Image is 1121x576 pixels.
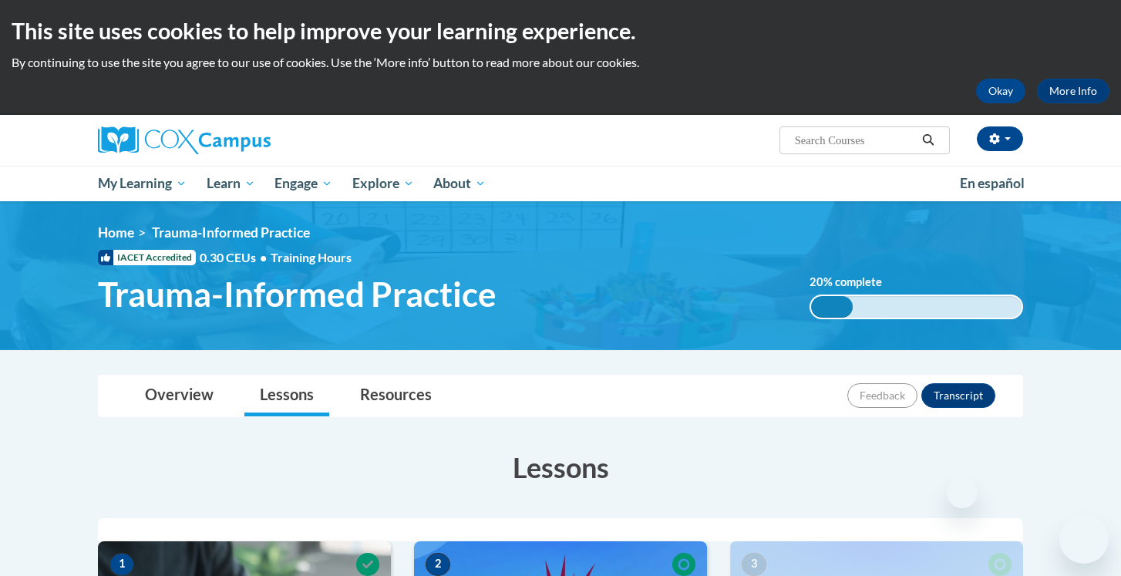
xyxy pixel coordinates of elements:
[98,174,187,193] span: My Learning
[921,383,995,408] button: Transcript
[98,274,497,315] span: Trauma-Informed Practice
[742,553,766,576] span: 3
[271,250,352,264] span: Training Hours
[88,166,197,201] a: My Learning
[977,126,1023,151] button: Account Settings
[98,224,134,241] a: Home
[424,166,497,201] a: About
[197,166,265,201] a: Learn
[244,376,329,416] a: Lessons
[947,477,978,508] iframe: Close message
[12,15,1109,46] h2: This site uses cookies to help improve your learning experience.
[98,126,271,154] img: Cox Campus
[1059,514,1109,564] iframe: Button to launch messaging window
[152,224,310,241] span: Trauma-Informed Practice
[342,166,424,201] a: Explore
[811,296,853,318] div: 20%
[426,553,450,576] span: 2
[75,166,1046,201] div: Main menu
[260,250,267,264] span: •
[976,79,1025,103] button: Okay
[274,174,332,193] span: Engage
[98,448,1023,487] h3: Lessons
[950,167,1035,200] a: En español
[433,174,486,193] span: About
[960,175,1025,191] span: En español
[207,174,255,193] span: Learn
[200,249,271,266] span: 0.30 CEUs
[98,126,391,154] a: Cox Campus
[109,553,134,576] span: 1
[810,275,823,288] span: 20
[917,131,940,150] button: Search
[793,131,917,150] input: Search Courses
[98,250,196,265] span: IACET Accredited
[345,376,447,416] a: Resources
[847,383,917,408] button: Feedback
[352,174,414,193] span: Explore
[130,376,229,416] a: Overview
[1037,79,1109,103] a: More Info
[264,166,342,201] a: Engage
[810,274,898,291] label: % complete
[12,54,1109,71] p: By continuing to use the site you agree to our use of cookies. Use the ‘More info’ button to read...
